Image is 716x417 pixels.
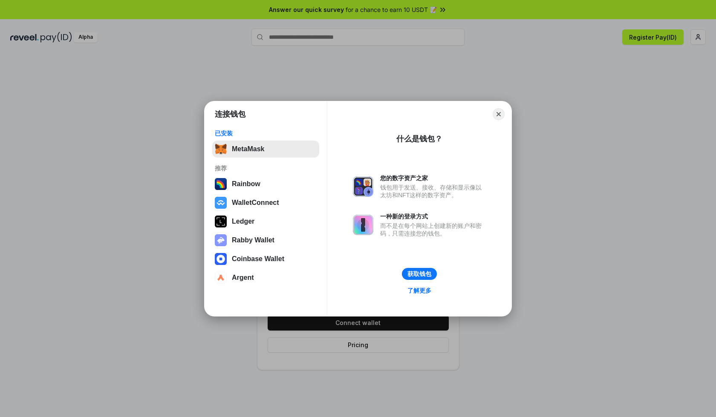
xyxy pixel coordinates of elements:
[212,232,319,249] button: Rabby Wallet
[232,274,254,282] div: Argent
[353,215,373,235] img: svg+xml,%3Csvg%20xmlns%3D%22http%3A%2F%2Fwww.w3.org%2F2000%2Fsvg%22%20fill%3D%22none%22%20viewBox...
[215,197,227,209] img: svg+xml,%3Csvg%20width%3D%2228%22%20height%3D%2228%22%20viewBox%3D%220%200%2028%2028%22%20fill%3D...
[215,164,317,172] div: 推荐
[215,129,317,137] div: 已安装
[232,236,274,244] div: Rabby Wallet
[380,184,486,199] div: 钱包用于发送、接收、存储和显示像以太坊和NFT这样的数字资产。
[215,272,227,284] img: svg+xml,%3Csvg%20width%3D%2228%22%20height%3D%2228%22%20viewBox%3D%220%200%2028%2028%22%20fill%3D...
[380,213,486,220] div: 一种新的登录方式
[232,218,254,225] div: Ledger
[380,222,486,237] div: 而不是在每个网站上创建新的账户和密码，只需连接您的钱包。
[402,285,436,296] a: 了解更多
[396,134,442,144] div: 什么是钱包？
[212,141,319,158] button: MetaMask
[215,109,245,119] h1: 连接钱包
[407,287,431,294] div: 了解更多
[212,269,319,286] button: Argent
[493,108,505,120] button: Close
[212,175,319,193] button: Rainbow
[212,250,319,267] button: Coinbase Wallet
[215,216,227,227] img: svg+xml,%3Csvg%20xmlns%3D%22http%3A%2F%2Fwww.w3.org%2F2000%2Fsvg%22%20width%3D%2228%22%20height%3...
[232,199,279,207] div: WalletConnect
[212,194,319,211] button: WalletConnect
[212,213,319,230] button: Ledger
[232,180,260,188] div: Rainbow
[232,255,284,263] div: Coinbase Wallet
[380,174,486,182] div: 您的数字资产之家
[402,268,437,280] button: 获取钱包
[215,178,227,190] img: svg+xml,%3Csvg%20width%3D%22120%22%20height%3D%22120%22%20viewBox%3D%220%200%20120%20120%22%20fil...
[215,234,227,246] img: svg+xml,%3Csvg%20xmlns%3D%22http%3A%2F%2Fwww.w3.org%2F2000%2Fsvg%22%20fill%3D%22none%22%20viewBox...
[232,145,264,153] div: MetaMask
[353,176,373,197] img: svg+xml,%3Csvg%20xmlns%3D%22http%3A%2F%2Fwww.w3.org%2F2000%2Fsvg%22%20fill%3D%22none%22%20viewBox...
[215,253,227,265] img: svg+xml,%3Csvg%20width%3D%2228%22%20height%3D%2228%22%20viewBox%3D%220%200%2028%2028%22%20fill%3D...
[407,270,431,278] div: 获取钱包
[215,143,227,155] img: svg+xml,%3Csvg%20fill%3D%22none%22%20height%3D%2233%22%20viewBox%3D%220%200%2035%2033%22%20width%...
